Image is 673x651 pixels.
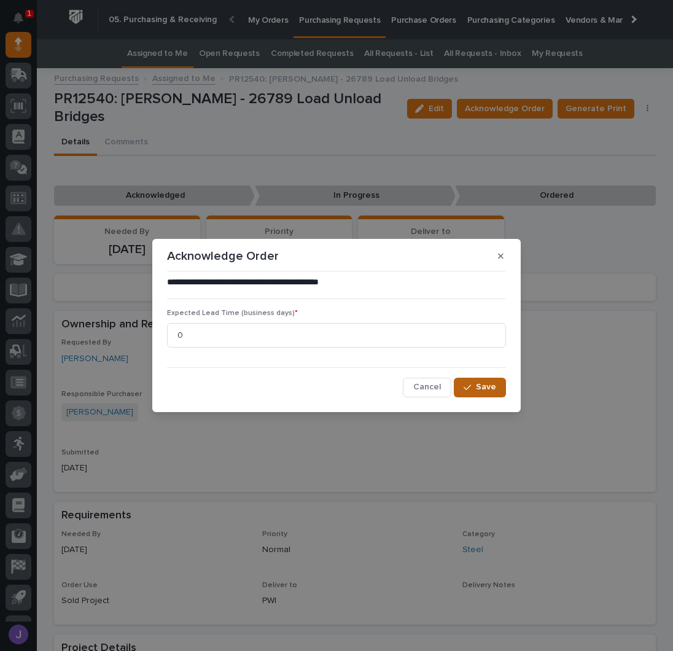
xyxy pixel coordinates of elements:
span: Expected Lead Time (business days) [167,310,298,317]
span: Save [476,381,496,392]
button: Cancel [403,378,451,397]
span: Cancel [413,381,441,392]
p: Acknowledge Order [167,249,279,263]
button: Save [454,378,506,397]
